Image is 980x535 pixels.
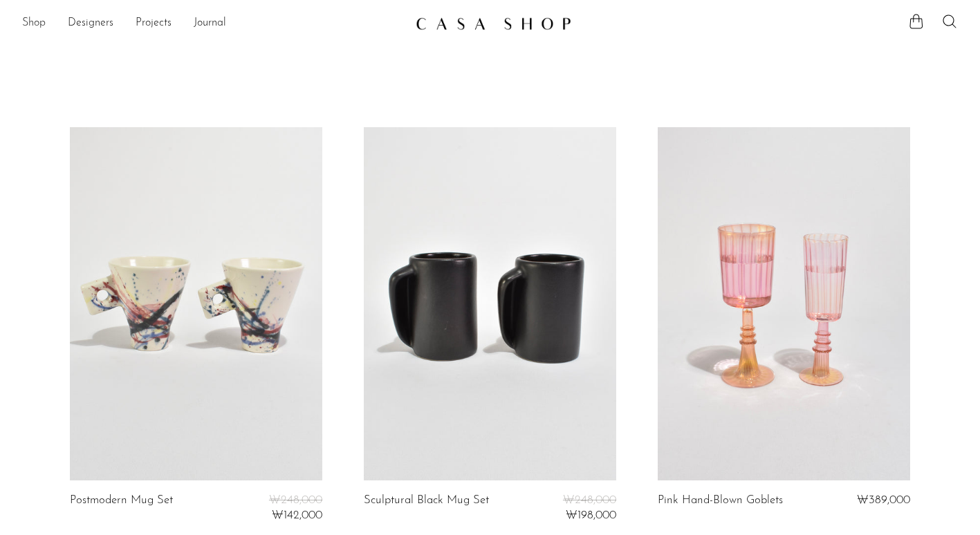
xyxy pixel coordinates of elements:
a: Projects [136,15,172,32]
a: Designers [68,15,113,32]
a: Shop [22,15,46,32]
span: ₩389,000 [857,494,910,506]
span: ₩248,000 [563,494,616,506]
a: Postmodern Mug Set [70,494,173,523]
ul: NEW HEADER MENU [22,12,405,35]
a: Sculptural Black Mug Set [364,494,489,523]
nav: Desktop navigation [22,12,405,35]
a: Pink Hand-Blown Goblets [658,494,783,507]
span: ₩142,000 [272,509,322,521]
a: Journal [194,15,226,32]
span: ₩248,000 [269,494,322,506]
span: ₩198,000 [566,509,616,521]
